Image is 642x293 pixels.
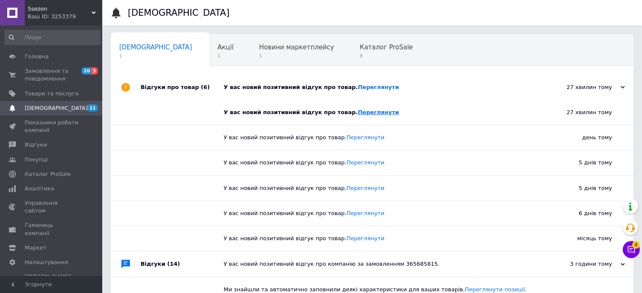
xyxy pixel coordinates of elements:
[25,199,79,215] span: Управління сайтом
[346,235,384,241] a: Переглянути
[25,104,88,112] span: [DEMOGRAPHIC_DATA]
[224,210,527,217] div: У вас новий позитивний відгук про товар.
[25,185,54,192] span: Аналітика
[25,156,48,164] span: Покупці
[346,210,384,216] a: Переглянути
[81,67,91,75] span: 20
[527,125,633,150] div: день тому
[346,134,384,141] a: Переглянути
[224,184,527,192] div: У вас новий позитивний відгук про товар.
[218,53,234,59] span: 1
[128,8,230,18] h1: [DEMOGRAPHIC_DATA]
[141,75,224,100] div: Відгуки про товар
[224,235,527,242] div: У вас новий позитивний відгук про товар.
[259,43,334,51] span: Новини маркетплейсу
[259,53,334,59] span: 1
[632,239,640,247] span: 4
[465,286,525,293] a: Переглянути позиції
[358,84,399,90] a: Переглянути
[25,119,79,134] span: Показники роботи компанії
[540,83,625,91] div: 27 хвилин тому
[527,150,633,175] div: 5 днів тому
[623,241,640,258] button: Чат з покупцем4
[346,159,384,166] a: Переглянути
[360,43,413,51] span: Каталог ProSale
[527,201,633,226] div: 6 днів тому
[28,13,102,20] div: Ваш ID: 3253379
[4,30,101,45] input: Пошук
[25,244,46,252] span: Маркет
[201,84,210,90] span: (6)
[224,159,527,167] div: У вас новий позитивний відгук про товар.
[346,185,384,191] a: Переглянути
[91,67,98,75] span: 3
[224,134,527,141] div: У вас новий позитивний відгук про товар.
[224,260,540,268] div: У вас новий позитивний відгук про компанію за замовленням 365685815.
[358,109,399,115] a: Переглянути
[25,259,68,266] span: Налаштування
[25,90,79,98] span: Товари та послуги
[218,43,234,51] span: Акції
[224,109,527,116] div: У вас новий позитивний відгук про товар.
[25,53,49,60] span: Головна
[28,5,92,13] span: 5sezon
[25,141,47,149] span: Відгуки
[25,221,79,237] span: Гаманець компанії
[527,100,633,125] div: 27 хвилин тому
[167,261,180,267] span: (14)
[25,170,71,178] span: Каталог ProSale
[119,53,192,59] span: 1
[527,176,633,201] div: 5 днів тому
[25,67,79,83] span: Замовлення та повідомлення
[527,226,633,251] div: місяць тому
[87,104,98,112] span: 11
[224,83,540,91] div: У вас новий позитивний відгук про товар.
[540,260,625,268] div: 3 години тому
[141,251,224,277] div: Відгуки
[119,43,192,51] span: [DEMOGRAPHIC_DATA]
[360,53,413,59] span: 8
